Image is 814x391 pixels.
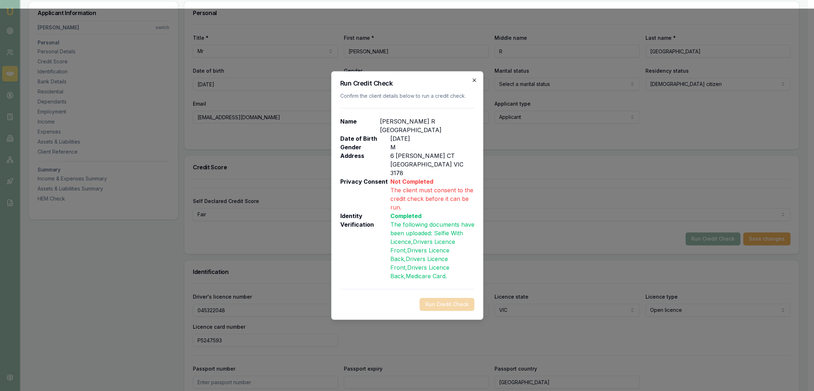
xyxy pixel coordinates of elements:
p: [PERSON_NAME] R [GEOGRAPHIC_DATA] [380,117,474,134]
p: [DATE] [390,134,410,143]
p: The client must consent to the credit check before it can be run. [390,186,474,212]
p: Date of Birth [340,134,390,143]
p: The following documents have been uploaded: . [390,220,474,280]
span: , Medicare Card [404,272,445,280]
p: M [390,143,395,151]
span: , Drivers Licence Front [390,238,455,254]
h2: Run Credit Check [340,80,474,87]
p: Privacy Consent [340,177,390,212]
p: Identity Verification [340,212,390,280]
span: , Drivers Licence Back [390,247,449,262]
p: 6 [PERSON_NAME] CT [GEOGRAPHIC_DATA] VIC 3178 [390,151,474,177]
p: Name [340,117,380,134]
p: Confirm the client details below to run a credit check. [340,92,474,100]
span: , Drivers Licence Front [390,255,448,271]
p: Completed [390,212,474,220]
span: , Drivers Licence Back [390,264,449,280]
p: Gender [340,143,390,151]
p: Address [340,151,390,177]
p: Not Completed [390,177,474,186]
